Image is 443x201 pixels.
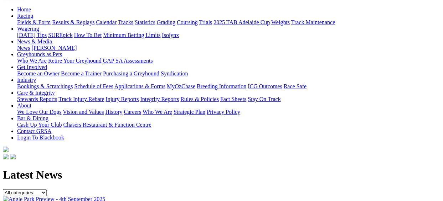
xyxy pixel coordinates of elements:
[283,83,306,89] a: Race Safe
[17,83,440,90] div: Industry
[96,19,117,25] a: Calendar
[291,19,335,25] a: Track Maintenance
[17,51,62,57] a: Greyhounds as Pets
[248,96,280,102] a: Stay On Track
[63,122,151,128] a: Chasers Restaurant & Function Centre
[52,19,94,25] a: Results & Replays
[161,70,188,76] a: Syndication
[271,19,290,25] a: Weights
[167,83,195,89] a: MyOzChase
[17,58,47,64] a: Who We Are
[105,109,122,115] a: History
[162,32,179,38] a: Isolynx
[213,19,270,25] a: 2025 TAB Adelaide Cup
[3,147,9,152] img: logo-grsa-white.png
[17,70,440,77] div: Get Involved
[17,134,64,141] a: Login To Blackbook
[17,19,51,25] a: Fields & Form
[248,83,282,89] a: ICG Outcomes
[17,26,39,32] a: Wagering
[48,58,102,64] a: Retire Your Greyhound
[220,96,246,102] a: Fact Sheets
[17,83,73,89] a: Bookings & Scratchings
[17,38,52,44] a: News & Media
[61,70,102,76] a: Become a Trainer
[74,83,113,89] a: Schedule of Fees
[17,58,440,64] div: Greyhounds as Pets
[17,122,62,128] a: Cash Up Your Club
[199,19,212,25] a: Trials
[17,77,36,83] a: Industry
[17,64,47,70] a: Get Involved
[63,109,104,115] a: Vision and Values
[17,109,440,115] div: About
[157,19,175,25] a: Grading
[103,70,159,76] a: Purchasing a Greyhound
[3,154,9,159] img: facebook.svg
[17,115,48,121] a: Bar & Dining
[17,109,61,115] a: We Love Our Dogs
[3,168,440,181] h1: Latest News
[197,83,246,89] a: Breeding Information
[17,122,440,128] div: Bar & Dining
[118,19,133,25] a: Tracks
[17,6,31,12] a: Home
[17,90,55,96] a: Care & Integrity
[103,32,160,38] a: Minimum Betting Limits
[105,96,139,102] a: Injury Reports
[17,45,440,51] div: News & Media
[180,96,219,102] a: Rules & Policies
[140,96,179,102] a: Integrity Reports
[174,109,205,115] a: Strategic Plan
[17,19,440,26] div: Racing
[74,32,102,38] a: How To Bet
[124,109,141,115] a: Careers
[17,128,51,134] a: Contact GRSA
[17,13,33,19] a: Racing
[114,83,165,89] a: Applications & Forms
[143,109,172,115] a: Who We Are
[17,32,47,38] a: [DATE] Tips
[58,96,104,102] a: Track Injury Rebate
[17,102,31,109] a: About
[177,19,198,25] a: Coursing
[31,45,77,51] a: [PERSON_NAME]
[17,96,440,102] div: Care & Integrity
[103,58,153,64] a: GAP SA Assessments
[10,154,16,159] img: twitter.svg
[17,96,57,102] a: Stewards Reports
[135,19,155,25] a: Statistics
[17,32,440,38] div: Wagering
[48,32,72,38] a: SUREpick
[17,45,30,51] a: News
[17,70,60,76] a: Become an Owner
[207,109,240,115] a: Privacy Policy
